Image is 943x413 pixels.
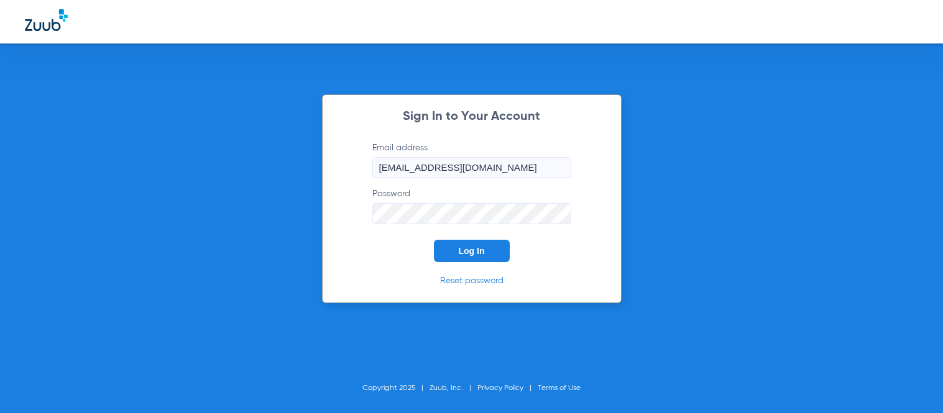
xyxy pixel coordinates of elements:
a: Reset password [440,276,504,285]
li: Zuub, Inc. [430,382,477,394]
img: Zuub Logo [25,9,68,31]
a: Terms of Use [538,384,581,392]
a: Privacy Policy [477,384,523,392]
li: Copyright 2025 [362,382,430,394]
input: Email address [372,157,571,178]
iframe: Chat Widget [881,353,943,413]
input: Password [372,203,571,224]
span: Log In [459,246,485,256]
button: Log In [434,240,510,262]
label: Password [372,188,571,224]
label: Email address [372,142,571,178]
h2: Sign In to Your Account [354,111,590,123]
